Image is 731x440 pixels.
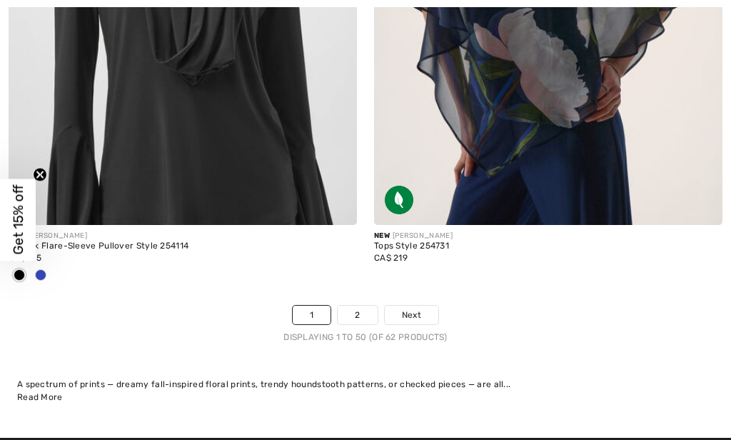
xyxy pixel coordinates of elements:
[374,231,390,240] span: New
[385,186,413,214] img: Sustainable Fabric
[385,306,438,324] a: Next
[9,241,357,251] div: V-Neck Flare-Sleeve Pullover Style 254114
[338,306,377,324] a: 2
[33,168,47,182] button: Close teaser
[374,241,722,251] div: Tops Style 254731
[374,253,408,263] span: CA$ 219
[17,378,714,391] div: A spectrum of prints — dreamy fall-inspired floral prints, trendy houndstooth patterns, or checke...
[374,231,722,241] div: [PERSON_NAME]
[30,264,51,288] div: Royal Sapphire 163
[293,306,331,324] a: 1
[402,309,421,321] span: Next
[10,185,26,255] span: Get 15% off
[9,231,357,241] div: [PERSON_NAME]
[9,253,41,263] span: CA$ 175
[9,264,30,288] div: Black
[17,392,63,402] span: Read More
